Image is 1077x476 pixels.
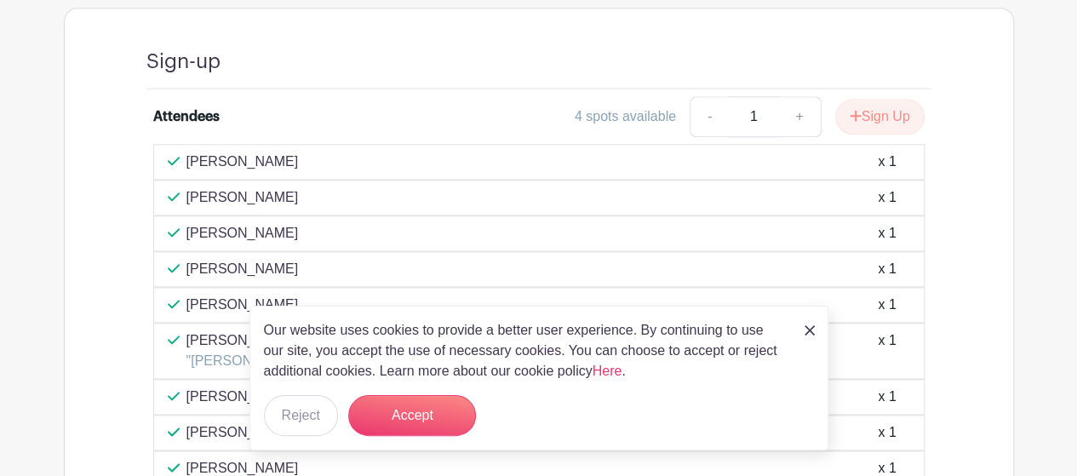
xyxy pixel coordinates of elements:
[186,387,299,407] p: [PERSON_NAME]
[348,395,476,436] button: Accept
[186,295,299,315] p: [PERSON_NAME]
[878,387,896,407] div: x 1
[805,325,815,335] img: close_button-5f87c8562297e5c2d7936805f587ecaba9071eb48480494691a3f1689db116b3.svg
[186,330,308,351] p: [PERSON_NAME]
[186,223,299,244] p: [PERSON_NAME]
[878,223,896,244] div: x 1
[778,96,821,137] a: +
[186,187,299,208] p: [PERSON_NAME]
[186,259,299,279] p: [PERSON_NAME]
[186,351,308,371] p: "[PERSON_NAME]"
[593,364,622,378] a: Here
[690,96,729,137] a: -
[878,422,896,443] div: x 1
[146,49,221,74] h4: Sign-up
[878,152,896,172] div: x 1
[878,295,896,315] div: x 1
[264,395,338,436] button: Reject
[186,152,299,172] p: [PERSON_NAME]
[878,259,896,279] div: x 1
[878,187,896,208] div: x 1
[835,99,925,135] button: Sign Up
[264,320,787,381] p: Our website uses cookies to provide a better user experience. By continuing to use our site, you ...
[153,106,220,127] div: Attendees
[878,330,896,371] div: x 1
[186,422,299,443] p: [PERSON_NAME]
[575,106,676,127] div: 4 spots available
